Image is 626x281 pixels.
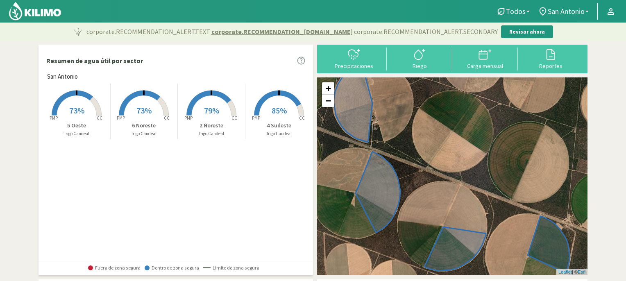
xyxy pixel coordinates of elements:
[88,265,141,271] span: Fuera de zona segura
[252,115,260,121] tspan: PMP
[509,28,545,36] p: Revisar ahora
[46,56,143,66] p: Resumen de agua útil por sector
[556,269,587,276] div: | ©
[164,115,170,121] tspan: CC
[47,72,78,82] span: San Antonio
[506,7,526,16] span: Todos
[245,121,313,130] p: 4 Sudeste
[86,27,498,36] p: corporate.RECOMMENDATION_ALERT.TEXT
[245,130,313,137] p: Trigo Candeal
[452,48,518,69] button: Carga mensual
[50,115,58,121] tspan: PMP
[501,25,553,39] button: Revisar ahora
[321,48,387,69] button: Precipitaciones
[299,115,305,121] tspan: CC
[322,82,334,95] a: Zoom in
[455,63,515,69] div: Carga mensual
[97,115,102,121] tspan: CC
[272,105,287,116] span: 85%
[518,48,583,69] button: Reportes
[203,265,259,271] span: Límite de zona segura
[136,105,152,116] span: 73%
[43,121,110,130] p: 5 Oeste
[178,130,245,137] p: Trigo Candeal
[117,115,125,121] tspan: PMP
[145,265,199,271] span: Dentro de zona segura
[204,105,219,116] span: 79%
[389,63,450,69] div: Riego
[387,48,452,69] button: Riego
[211,27,353,36] span: corporate.RECOMMENDATION_[DOMAIN_NAME]
[184,115,193,121] tspan: PMP
[548,7,585,16] span: San Antonio
[324,63,384,69] div: Precipitaciones
[231,115,237,121] tspan: CC
[111,130,178,137] p: Trigo Candeal
[69,105,84,116] span: 73%
[43,130,110,137] p: Trigo Candeal
[520,63,581,69] div: Reportes
[178,121,245,130] p: 2 Noreste
[558,270,572,274] a: Leaflet
[322,95,334,107] a: Zoom out
[354,27,498,36] span: corporate.RECOMMENDATION_ALERT.SECONDARY
[578,270,585,274] a: Esri
[8,1,62,21] img: Kilimo
[111,121,178,130] p: 6 Noreste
